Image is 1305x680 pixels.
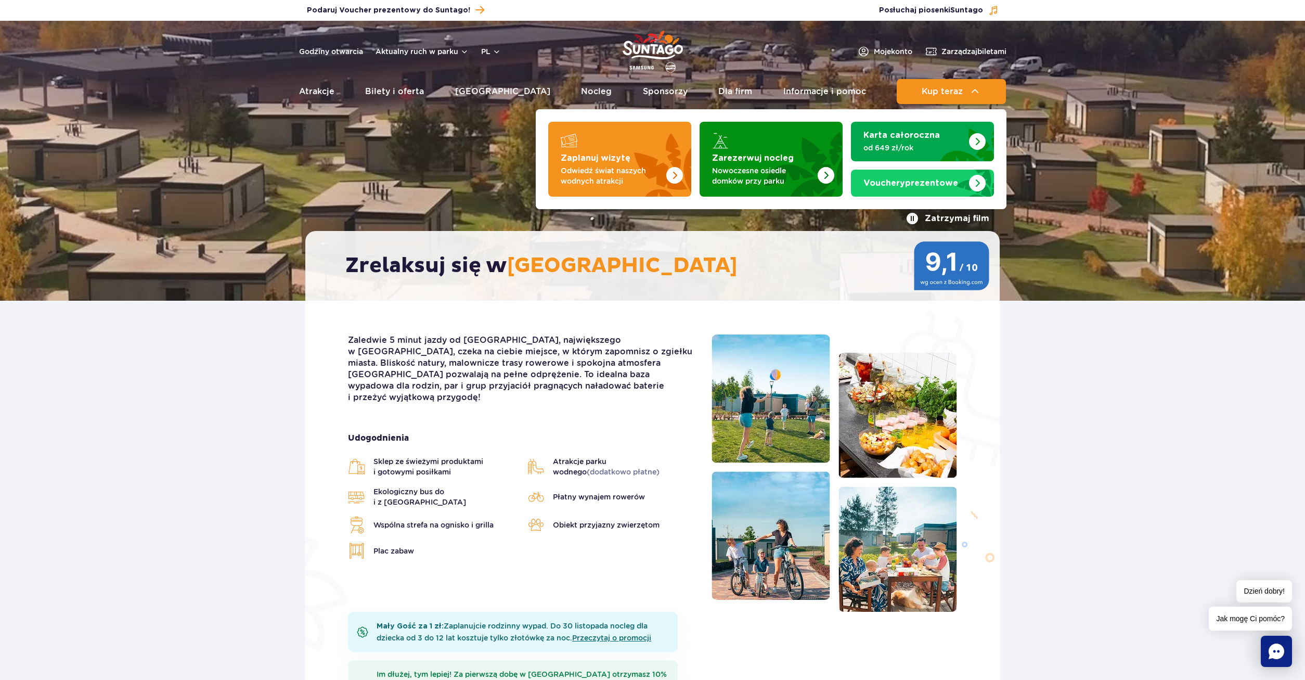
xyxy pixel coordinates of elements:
[561,154,630,162] strong: Zaplanuj wizytę
[851,170,994,197] a: Vouchery prezentowe
[623,26,683,74] a: Park of Poland
[348,432,696,444] strong: Udogodnienia
[863,179,905,187] span: Vouchery
[307,5,470,16] span: Podaruj Voucher prezentowy do Suntago!
[373,520,494,530] span: Wspólna strefa na ognisko i grilla
[572,634,651,642] a: Przeczytaj o promocji
[718,79,752,104] a: Dla firm
[914,241,989,290] img: 9,1/10 wg ocen z Booking.com
[1209,607,1292,631] span: Jak mogę Ci pomóc?
[581,79,612,104] a: Nocleg
[299,79,334,104] a: Atrakcje
[553,492,645,502] span: Płatny wynajem rowerów
[345,253,970,279] h2: Zrelaksuj się w
[376,47,469,56] button: Aktualny ruch w parku
[897,79,1006,104] button: Kup teraz
[561,165,662,186] p: Odwiedź świat naszych wodnych atrakcji
[348,335,696,403] p: Zaledwie 5 minut jazdy od [GEOGRAPHIC_DATA], największego w [GEOGRAPHIC_DATA], czeka na ciebie mi...
[925,45,1006,58] a: Zarządzajbiletami
[950,7,983,14] span: Suntago
[863,143,965,153] p: od 649 zł/rok
[553,520,660,530] span: Obiekt przyjazny zwierzętom
[851,122,994,161] a: Karta całoroczna
[553,456,696,477] span: Atrakcje parku wodnego
[373,546,414,556] span: Plac zabaw
[455,79,550,104] a: [GEOGRAPHIC_DATA]
[922,87,963,96] span: Kup teraz
[307,3,484,17] a: Podaruj Voucher prezentowy do Suntago!
[587,468,660,476] span: (dodatkowo płatne)
[377,623,444,630] b: Mały Gość za 1 zł:
[700,122,843,197] a: Zarezerwuj nocleg
[548,122,691,197] a: Zaplanuj wizytę
[863,131,940,139] strong: Karta całoroczna
[712,154,794,162] strong: Zarezerwuj nocleg
[879,5,999,16] button: Posłuchaj piosenkiSuntago
[879,5,983,16] span: Posłuchaj piosenki
[1236,580,1292,602] span: Dzień dobry!
[348,612,678,652] div: Zaplanujcie rodzinny wypad. Do 30 listopada nocleg dla dziecka od 3 do 12 lat kosztuje tylko złot...
[857,45,912,58] a: Mojekonto
[365,79,424,104] a: Bilety i oferta
[874,46,912,57] span: Moje konto
[299,46,363,57] a: Godziny otwarcia
[373,486,517,507] span: Ekologiczny bus do i z [GEOGRAPHIC_DATA]
[507,253,738,279] span: [GEOGRAPHIC_DATA]
[1261,636,1292,667] div: Chat
[863,179,958,187] strong: prezentowe
[712,165,813,186] p: Nowoczesne osiedle domków przy parku
[906,212,989,225] button: Zatrzymaj film
[481,46,501,57] button: pl
[783,79,866,104] a: Informacje i pomoc
[643,79,688,104] a: Sponsorzy
[941,46,1006,57] span: Zarządzaj biletami
[373,456,517,477] span: Sklep ze świeżymi produktami i gotowymi posiłkami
